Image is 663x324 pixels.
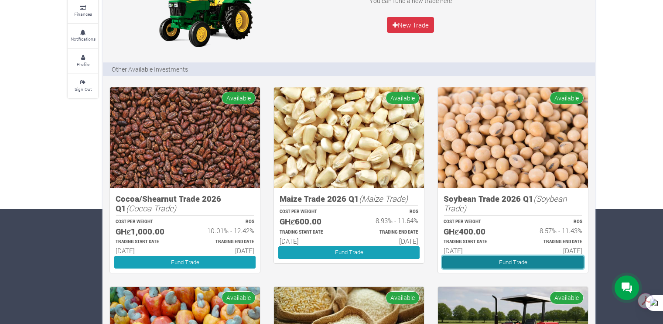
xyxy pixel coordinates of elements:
img: growforme image [110,87,260,188]
p: COST PER WEIGHT [280,209,341,215]
p: COST PER WEIGHT [444,219,505,225]
img: growforme image [274,87,424,188]
a: Fund Trade [114,256,256,269]
p: COST PER WEIGHT [116,219,177,225]
h5: GHȼ600.00 [280,217,341,227]
h6: 8.93% - 11.64% [357,217,418,224]
p: Estimated Trading End Date [193,239,254,245]
h5: Cocoa/Shearnut Trade 2026 Q1 [116,194,254,214]
h6: [DATE] [357,237,418,245]
p: Other Available Investments [112,65,188,74]
h5: Soybean Trade 2026 Q1 [444,194,582,214]
p: Estimated Trading Start Date [444,239,505,245]
p: ROS [193,219,254,225]
a: Sign Out [68,74,98,98]
p: Estimated Trading End Date [357,229,418,236]
img: growforme image [438,87,588,188]
h6: [DATE] [280,237,341,245]
small: Profile [77,61,89,67]
i: (Cocoa Trade) [126,203,176,214]
small: Finances [74,11,92,17]
a: Notifications [68,24,98,48]
a: New Trade [387,17,434,33]
h6: 8.57% - 11.43% [521,227,582,234]
h6: [DATE] [521,247,582,255]
p: Estimated Trading End Date [521,239,582,245]
p: ROS [357,209,418,215]
h5: GHȼ400.00 [444,227,505,237]
h5: Maize Trade 2026 Q1 [280,194,418,204]
p: ROS [521,219,582,225]
a: Profile [68,49,98,73]
span: Available [550,92,584,104]
span: Available [386,92,420,104]
i: (Maize Trade) [359,193,408,204]
h5: GHȼ1,000.00 [116,227,177,237]
a: Fund Trade [442,256,584,269]
small: Notifications [71,36,96,42]
small: Sign Out [75,86,92,92]
a: Fund Trade [278,246,420,259]
h6: [DATE] [444,247,505,255]
h6: [DATE] [116,247,177,255]
span: Available [222,291,256,304]
span: Available [222,92,256,104]
h6: [DATE] [193,247,254,255]
span: Available [386,291,420,304]
h6: 10.01% - 12.42% [193,227,254,234]
i: (Soybean Trade) [444,193,567,214]
p: Estimated Trading Start Date [280,229,341,236]
p: Estimated Trading Start Date [116,239,177,245]
span: Available [550,291,584,304]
